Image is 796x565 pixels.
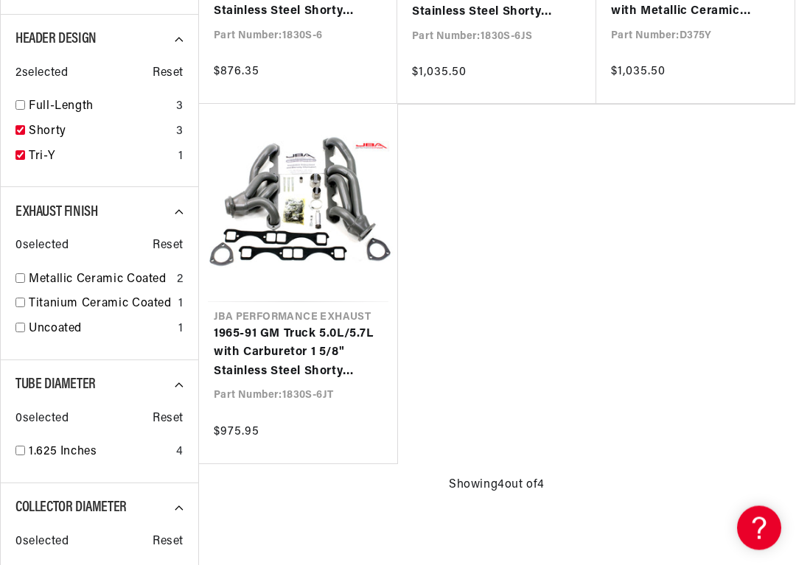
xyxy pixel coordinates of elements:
span: Tube Diameter [15,378,96,393]
span: Reset [153,237,184,256]
div: 4 [176,443,184,463]
a: 1965-91 GM Truck 5.0L/5.7L with Carburetor 1 5/8" Stainless Steel Shorty Header with Titanium Cer... [214,326,383,382]
a: Shorty [29,123,170,142]
span: Showing 4 out of 4 [449,477,545,496]
span: Collector Diameter [15,501,127,516]
span: 0 selected [15,237,69,256]
a: Metallic Ceramic Coated [29,271,171,290]
div: 2 [177,271,184,290]
span: Reset [153,410,184,429]
a: Tri-Y [29,148,172,167]
div: 1 [178,320,184,340]
a: 1.625 Inches [29,443,170,463]
div: 3 [176,98,184,117]
span: 0 selected [15,410,69,429]
a: Full-Length [29,98,170,117]
span: 2 selected [15,65,68,84]
div: 1 [178,148,184,167]
span: 0 selected [15,533,69,552]
a: Uncoated [29,320,172,340]
a: Titanium Ceramic Coated [29,295,172,315]
span: Exhaust Finish [15,206,97,220]
span: Reset [153,533,184,552]
span: Header Design [15,32,97,47]
span: Reset [153,65,184,84]
div: 1 [178,295,184,315]
div: 3 [176,123,184,142]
